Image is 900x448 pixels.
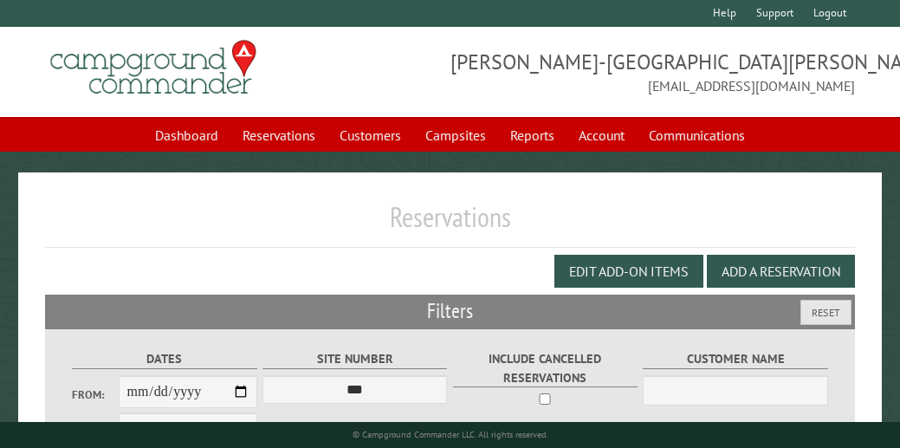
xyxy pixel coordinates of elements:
[45,295,855,328] h2: Filters
[45,200,855,248] h1: Reservations
[453,349,638,387] label: Include Cancelled Reservations
[262,349,447,369] label: Site Number
[800,300,851,325] button: Reset
[232,119,326,152] a: Reservations
[707,255,855,288] button: Add a Reservation
[415,119,496,152] a: Campsites
[45,34,262,101] img: Campground Commander
[72,349,256,369] label: Dates
[643,349,827,369] label: Customer Name
[145,119,229,152] a: Dashboard
[554,255,703,288] button: Edit Add-on Items
[329,119,411,152] a: Customers
[353,429,548,440] small: © Campground Commander LLC. All rights reserved.
[638,119,755,152] a: Communications
[500,119,565,152] a: Reports
[568,119,635,152] a: Account
[450,48,856,96] span: [PERSON_NAME]-[GEOGRAPHIC_DATA][PERSON_NAME] [EMAIL_ADDRESS][DOMAIN_NAME]
[72,386,118,403] label: From:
